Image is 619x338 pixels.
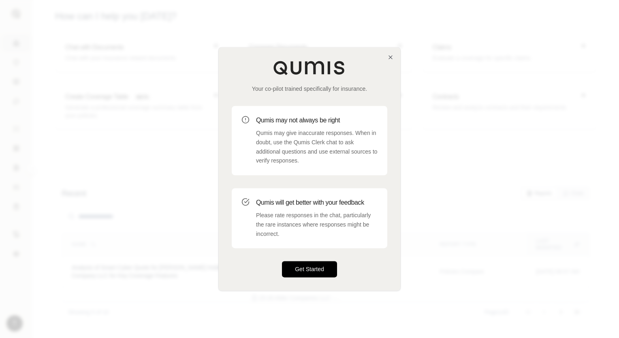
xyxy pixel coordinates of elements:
[256,128,378,165] p: Qumis may give inaccurate responses. When in doubt, use the Qumis Clerk chat to ask additional qu...
[256,198,378,208] h3: Qumis will get better with your feedback
[273,60,346,75] img: Qumis Logo
[282,261,337,278] button: Get Started
[256,211,378,238] p: Please rate responses in the chat, particularly the rare instances where responses might be incor...
[256,116,378,125] h3: Qumis may not always be right
[232,85,387,93] p: Your co-pilot trained specifically for insurance.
